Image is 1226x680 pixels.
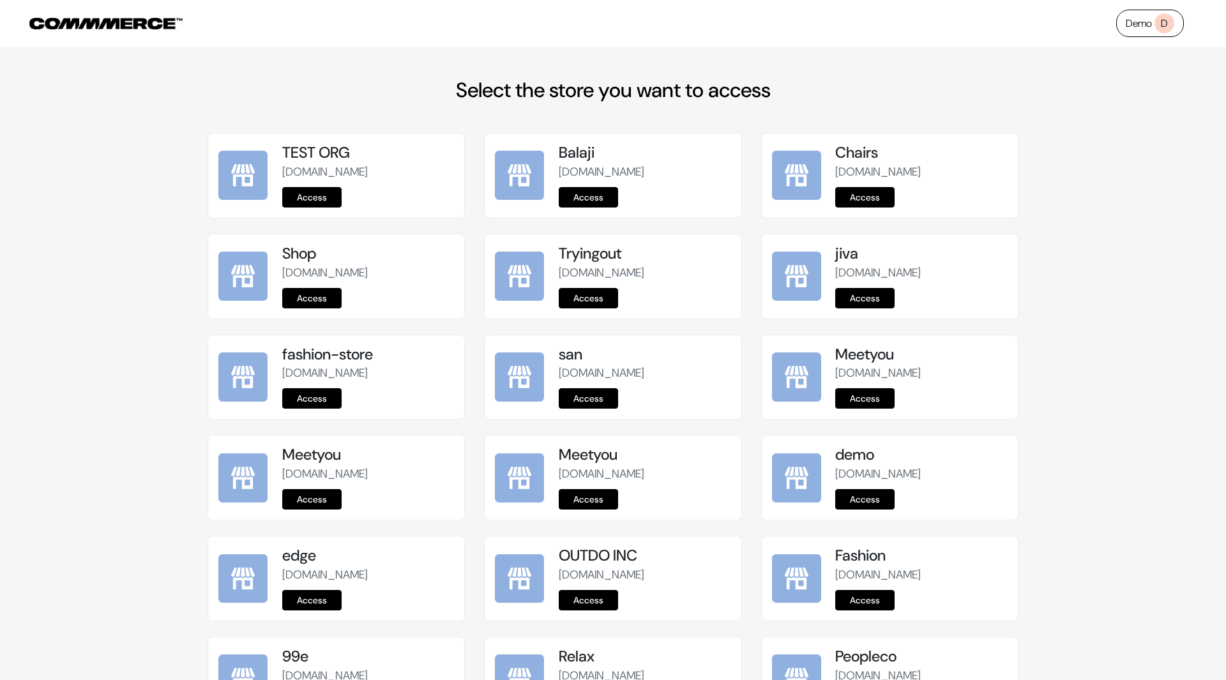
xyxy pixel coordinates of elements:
[772,252,821,301] img: jiva
[835,547,1007,565] h5: Fashion
[282,144,454,162] h5: TEST ORG
[559,245,730,263] h5: Tryingout
[835,465,1007,483] p: [DOMAIN_NAME]
[772,151,821,200] img: Chairs
[559,264,730,282] p: [DOMAIN_NAME]
[282,647,454,666] h5: 99e
[772,453,821,502] img: demo
[835,647,1007,666] h5: Peopleco
[559,144,730,162] h5: Balaji
[772,554,821,603] img: Fashion
[835,446,1007,464] h5: demo
[835,365,1007,382] p: [DOMAIN_NAME]
[835,566,1007,584] p: [DOMAIN_NAME]
[559,187,618,208] a: Access
[559,163,730,181] p: [DOMAIN_NAME]
[218,352,268,402] img: fashion-store
[835,345,1007,364] h5: Meetyou
[282,264,454,282] p: [DOMAIN_NAME]
[29,18,183,29] img: COMMMERCE
[1154,13,1174,33] span: D
[218,151,268,200] img: TEST ORG
[495,453,544,502] img: Meetyou
[282,446,454,464] h5: Meetyou
[282,365,454,382] p: [DOMAIN_NAME]
[559,547,730,565] h5: OUTDO INC
[835,489,895,510] a: Access
[835,288,895,308] a: Access
[495,252,544,301] img: Tryingout
[282,288,342,308] a: Access
[835,590,895,610] a: Access
[282,566,454,584] p: [DOMAIN_NAME]
[282,187,342,208] a: Access
[772,352,821,402] img: Meetyou
[559,647,730,666] h5: Relax
[559,288,618,308] a: Access
[282,547,454,565] h5: edge
[282,489,342,510] a: Access
[559,345,730,364] h5: san
[282,245,454,263] h5: Shop
[835,388,895,409] a: Access
[282,465,454,483] p: [DOMAIN_NAME]
[495,151,544,200] img: Balaji
[559,590,618,610] a: Access
[218,453,268,502] img: Meetyou
[559,489,618,510] a: Access
[559,446,730,464] h5: Meetyou
[835,187,895,208] a: Access
[559,465,730,483] p: [DOMAIN_NAME]
[559,365,730,382] p: [DOMAIN_NAME]
[835,264,1007,282] p: [DOMAIN_NAME]
[495,352,544,402] img: san
[282,345,454,364] h5: fashion-store
[835,163,1007,181] p: [DOMAIN_NAME]
[1116,10,1184,37] a: DemoD
[282,590,342,610] a: Access
[495,554,544,603] img: OUTDO INC
[559,388,618,409] a: Access
[218,554,268,603] img: edge
[218,252,268,301] img: Shop
[282,388,342,409] a: Access
[835,245,1007,263] h5: jiva
[559,566,730,584] p: [DOMAIN_NAME]
[282,163,454,181] p: [DOMAIN_NAME]
[208,78,1018,102] h2: Select the store you want to access
[835,144,1007,162] h5: Chairs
